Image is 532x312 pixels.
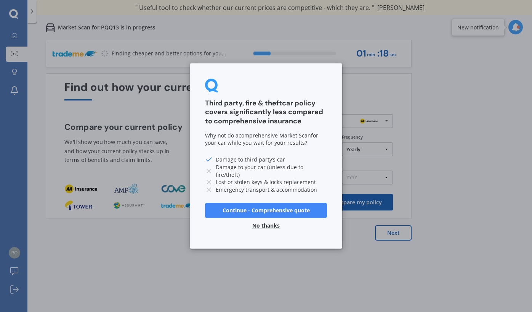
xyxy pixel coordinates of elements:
[239,132,311,139] span: comprehensive Market Scan
[205,178,327,186] li: Lost or stolen keys & locks replacement
[205,186,327,194] li: Emergency transport & accommodation
[248,218,284,233] button: No thanks
[205,156,327,163] li: Damage to third party’s car
[205,203,327,218] button: Continue - Comprehensive quote
[205,99,327,125] h3: Third party, fire & theft car policy covers significantly less compared to comprehensive insurance
[205,132,327,147] div: Why not do a for your car while you wait for your results?
[205,163,327,178] li: Damage to your car (unless due to fire/theft)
